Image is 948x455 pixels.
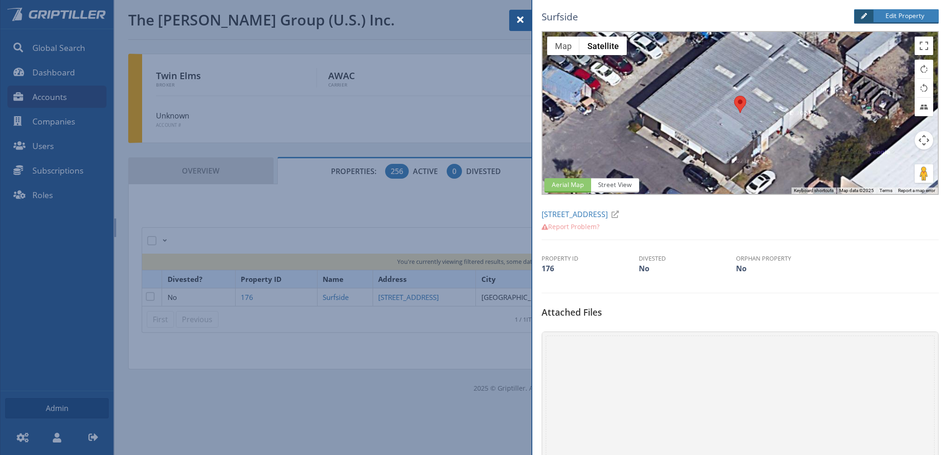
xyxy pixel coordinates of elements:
span: Map data ©2025 [839,188,874,193]
a: Edit Property [854,9,939,24]
a: [STREET_ADDRESS] [542,209,623,219]
span: No [639,263,649,274]
a: Report a map error [898,188,935,193]
h5: Attached Files [542,307,939,324]
h5: Surfside [542,10,803,24]
button: Tilt map [915,98,933,116]
button: Show street map [547,37,580,55]
button: Show satellite imagery [580,37,627,55]
button: Map camera controls [915,131,933,150]
button: Rotate map clockwise [915,60,933,78]
th: Orphan Property [736,254,833,263]
span: 176 [542,263,554,274]
span: Edit Property [874,11,931,20]
a: Terms (opens in new tab) [879,188,892,193]
button: Keyboard shortcuts [794,187,834,194]
span: Street View [591,178,639,193]
button: Toggle fullscreen view [915,37,933,55]
th: Divested [639,254,736,263]
span: No [736,263,747,274]
a: Report Problem? [542,222,599,231]
button: Drag Pegman onto the map to open Street View [915,164,933,183]
button: Rotate map counterclockwise [915,79,933,97]
th: Property ID [542,254,639,263]
span: Aerial Map [544,178,591,193]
